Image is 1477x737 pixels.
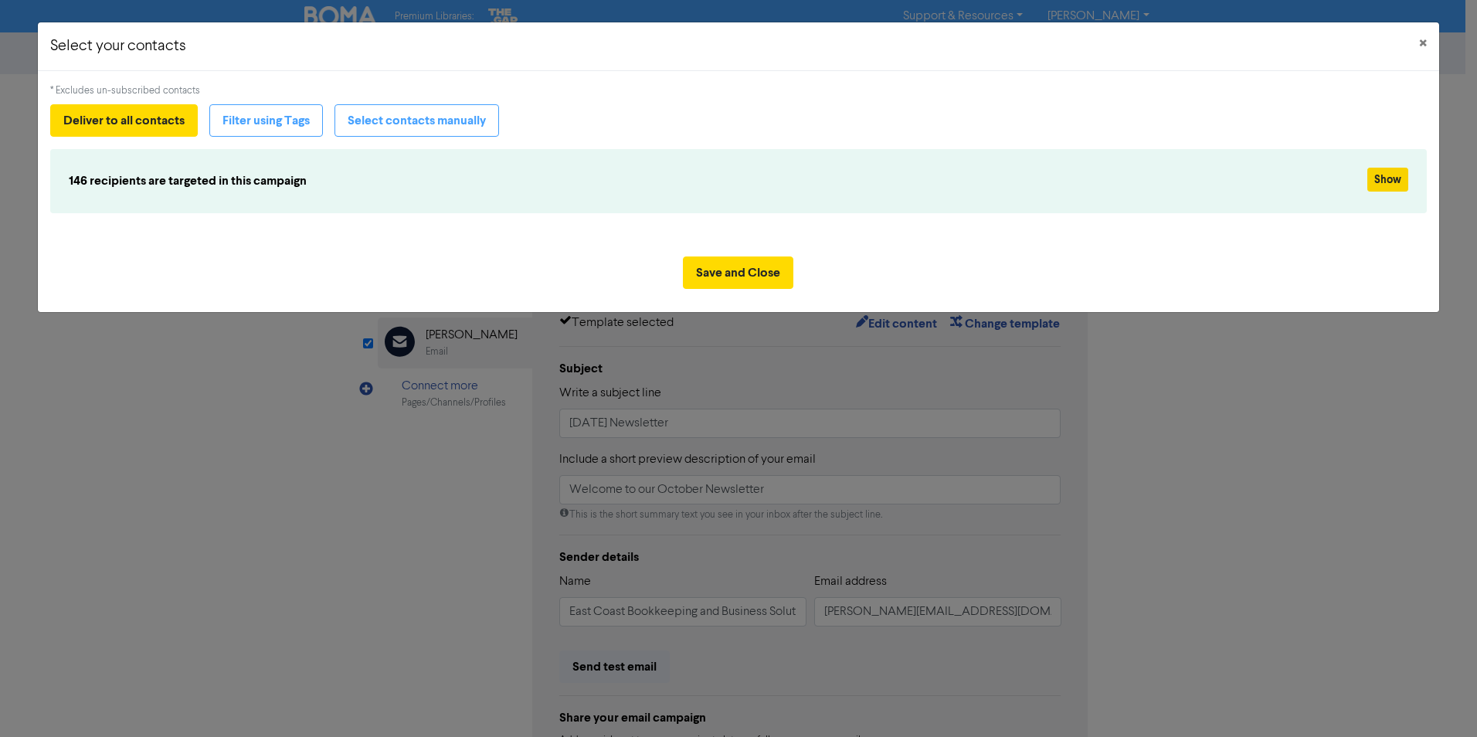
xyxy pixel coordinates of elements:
button: Deliver to all contacts [50,104,198,137]
button: Select contacts manually [334,104,499,137]
button: Show [1367,168,1408,192]
h5: Select your contacts [50,35,186,58]
h6: 146 recipients are targeted in this campaign [69,174,1181,188]
button: Close [1407,22,1439,66]
button: Save and Close [683,256,793,289]
span: × [1419,32,1427,56]
button: Filter using Tags [209,104,323,137]
iframe: Chat Widget [1400,663,1477,737]
div: * Excludes un-subscribed contacts [50,83,1427,98]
